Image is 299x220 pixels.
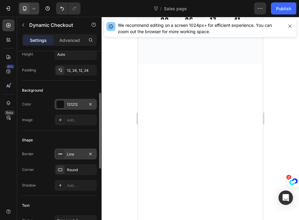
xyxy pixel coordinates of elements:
div: We recommend editing on a screen 1024px+ for efficient experience. You can zoom out the browser f... [118,22,283,35]
p: Settings [30,37,47,43]
div: Line [67,152,84,157]
p: Dynamic Checkout [29,21,80,29]
div: Publish [276,5,291,12]
p: Hrs [47,9,55,15]
span: / [160,5,162,12]
div: Beta [5,110,14,115]
div: Shape [22,137,33,143]
div: Add... [67,183,95,188]
p: Days [22,9,31,15]
div: Undo/Redo [56,2,80,14]
input: Auto [55,49,96,60]
div: 450 [6,64,14,69]
p: Secs [95,9,103,15]
div: Color [22,102,31,107]
div: Border [22,151,34,157]
p: Mins [70,9,80,15]
div: Padding [22,68,36,73]
div: 121212 [67,102,84,107]
span: Sales page [164,5,187,12]
div: Shadow [22,183,36,188]
div: Height [22,52,33,57]
div: Image [22,117,33,123]
button: Publish [271,2,296,14]
div: Add... [67,118,95,123]
iframe: Design area [138,17,263,220]
div: Round [67,167,95,173]
p: Advanced [59,37,80,43]
div: Open Intercom Messenger [279,190,293,205]
div: Text [22,203,30,208]
div: Corner [22,167,34,172]
div: 12, 24, 12, 24 [67,68,95,73]
div: Background [22,88,43,93]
